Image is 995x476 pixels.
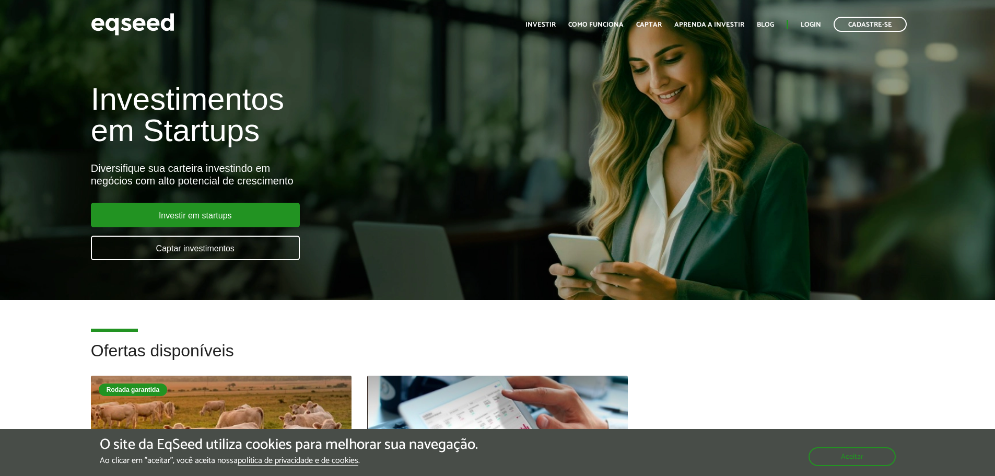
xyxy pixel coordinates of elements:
[834,17,907,32] a: Cadastre-se
[757,21,774,28] a: Blog
[801,21,821,28] a: Login
[674,21,744,28] a: Aprenda a investir
[91,162,573,187] div: Diversifique sua carteira investindo em negócios com alto potencial de crescimento
[636,21,662,28] a: Captar
[809,447,896,466] button: Aceitar
[91,10,174,38] img: EqSeed
[100,437,478,453] h5: O site da EqSeed utiliza cookies para melhorar sua navegação.
[91,84,573,146] h1: Investimentos em Startups
[99,384,167,396] div: Rodada garantida
[238,457,358,466] a: política de privacidade e de cookies
[100,456,478,466] p: Ao clicar em "aceitar", você aceita nossa .
[91,203,300,227] a: Investir em startups
[91,236,300,260] a: Captar investimentos
[91,342,905,376] h2: Ofertas disponíveis
[568,21,624,28] a: Como funciona
[525,21,556,28] a: Investir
